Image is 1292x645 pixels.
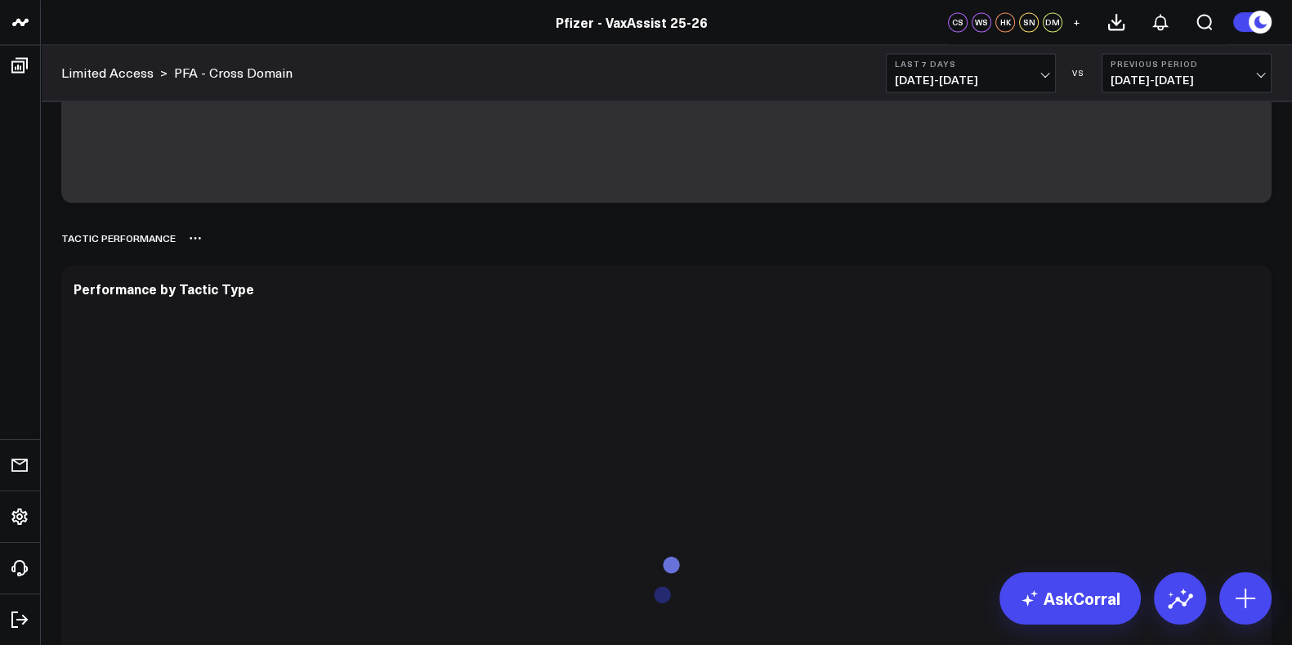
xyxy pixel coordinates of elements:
[895,59,1047,69] b: Last 7 Days
[556,13,708,31] a: Pfizer - VaxAssist 25-26
[61,64,154,82] a: Limited Access
[1111,74,1263,87] span: [DATE] - [DATE]
[886,53,1056,92] button: Last 7 Days[DATE]-[DATE]
[1019,12,1039,32] div: SN
[999,572,1141,625] a: AskCorral
[995,12,1015,32] div: HK
[1102,53,1272,92] button: Previous Period[DATE]-[DATE]
[1066,12,1086,32] button: +
[61,219,176,257] div: TACTIC PERFORMANCE
[1064,68,1093,78] div: VS
[74,280,254,298] div: Performance by Tactic Type
[948,12,968,32] div: CS
[895,74,1047,87] span: [DATE] - [DATE]
[1111,59,1263,69] b: Previous Period
[174,64,293,82] a: PFA - Cross Domain
[972,12,991,32] div: WS
[1043,12,1062,32] div: DM
[61,64,168,82] div: >
[1073,16,1080,28] span: +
